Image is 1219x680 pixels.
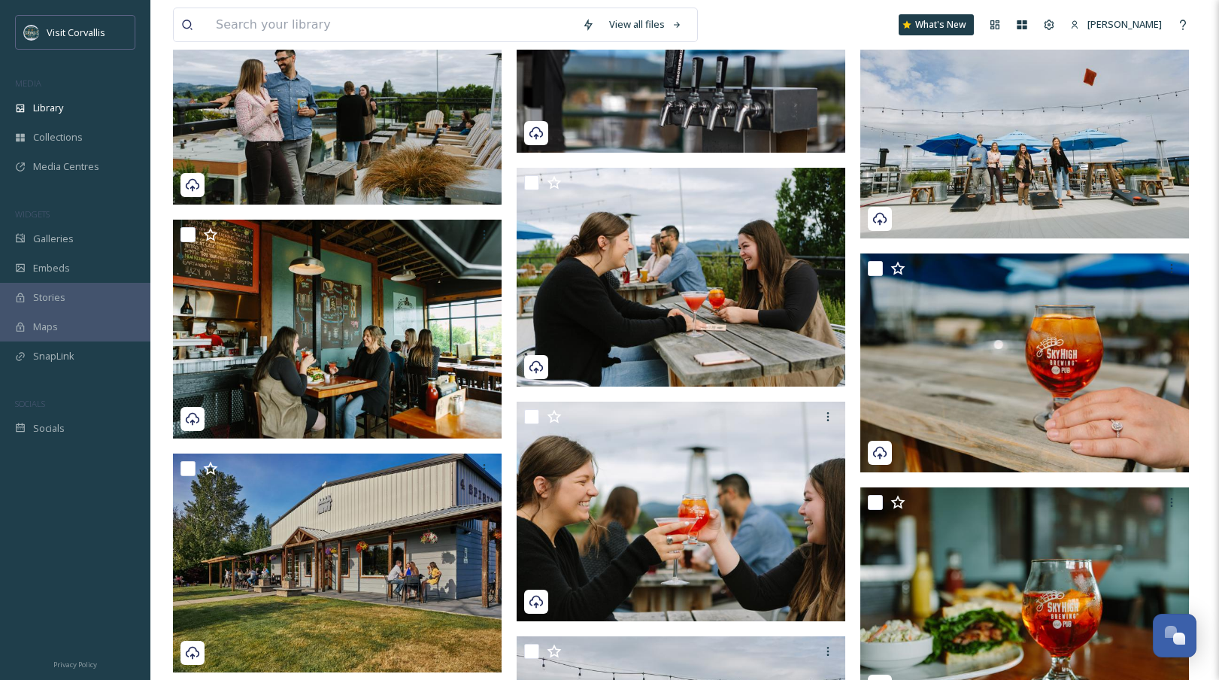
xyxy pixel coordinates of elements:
span: WIDGETS [15,208,50,220]
button: Open Chat [1153,614,1196,657]
img: Sky High Brewing Corvallis Oregon (6).jpg [860,253,1189,473]
span: Collections [33,130,83,144]
img: Sky High Brewing Corvallis Oregon (9).jpg [860,19,1189,238]
img: Sky High Brewing Corvallis Oregon (5).jpg [173,219,502,439]
span: MEDIA [15,77,41,89]
span: SnapLink [33,349,74,363]
span: Media Centres [33,159,99,174]
a: What's New [899,14,974,35]
a: Privacy Policy [53,654,97,672]
span: Socials [33,421,65,436]
span: Galleries [33,232,74,246]
span: Maps [33,320,58,334]
a: [PERSON_NAME] [1063,10,1169,39]
input: Search your library [208,8,575,41]
span: Visit Corvallis [47,26,105,39]
img: Sky High Brewing Corvallis Oregon (13).jpg [517,168,845,387]
img: Sky High Brewing Corvallis Oregon (10).jpg [517,402,845,621]
span: SOCIALS [15,398,45,409]
span: Privacy Policy [53,660,97,669]
img: 4 Spirits Distillery Corvallis Oregon Dustin Samplawski (42).jpg [173,454,502,673]
span: [PERSON_NAME] [1087,17,1162,31]
span: Embeds [33,261,70,275]
span: Stories [33,290,65,305]
span: Library [33,101,63,115]
img: visit-corvallis-badge-dark-blue-orange%281%29.png [24,25,39,40]
a: View all files [602,10,690,39]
